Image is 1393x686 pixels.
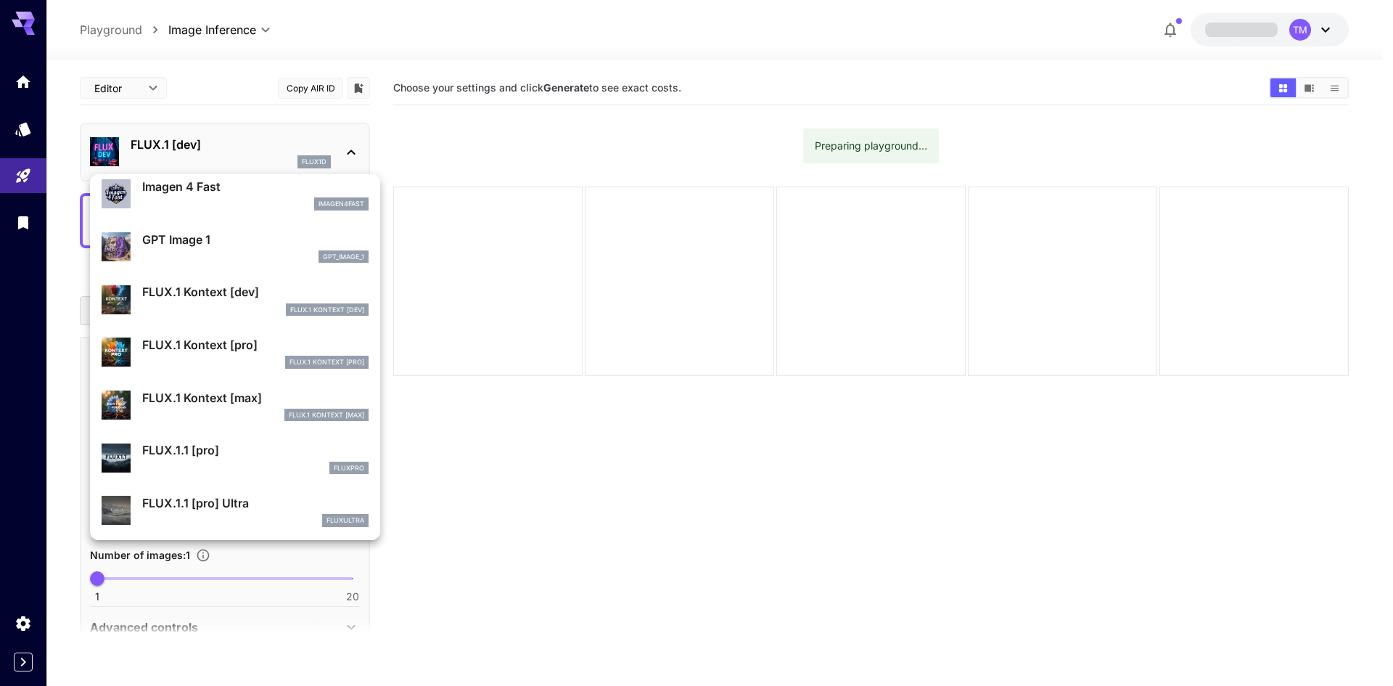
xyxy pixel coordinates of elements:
[290,305,364,315] p: FLUX.1 Kontext [dev]
[142,494,369,512] p: FLUX.1.1 [pro] Ultra
[102,172,369,216] div: Imagen 4 Fastimagen4fast
[319,199,364,209] p: imagen4fast
[326,515,364,526] p: fluxultra
[102,383,369,428] div: FLUX.1 Kontext [max]FLUX.1 Kontext [max]
[289,357,364,367] p: FLUX.1 Kontext [pro]
[142,441,369,459] p: FLUX.1.1 [pro]
[142,231,369,248] p: GPT Image 1
[334,463,364,473] p: fluxpro
[102,436,369,480] div: FLUX.1.1 [pro]fluxpro
[142,178,369,195] p: Imagen 4 Fast
[142,389,369,407] p: FLUX.1 Kontext [max]
[102,489,369,533] div: FLUX.1.1 [pro] Ultrafluxultra
[142,336,369,354] p: FLUX.1 Kontext [pro]
[142,283,369,301] p: FLUX.1 Kontext [dev]
[102,330,369,375] div: FLUX.1 Kontext [pro]FLUX.1 Kontext [pro]
[102,225,369,269] div: GPT Image 1gpt_image_1
[323,252,364,262] p: gpt_image_1
[289,410,364,420] p: FLUX.1 Kontext [max]
[102,277,369,322] div: FLUX.1 Kontext [dev]FLUX.1 Kontext [dev]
